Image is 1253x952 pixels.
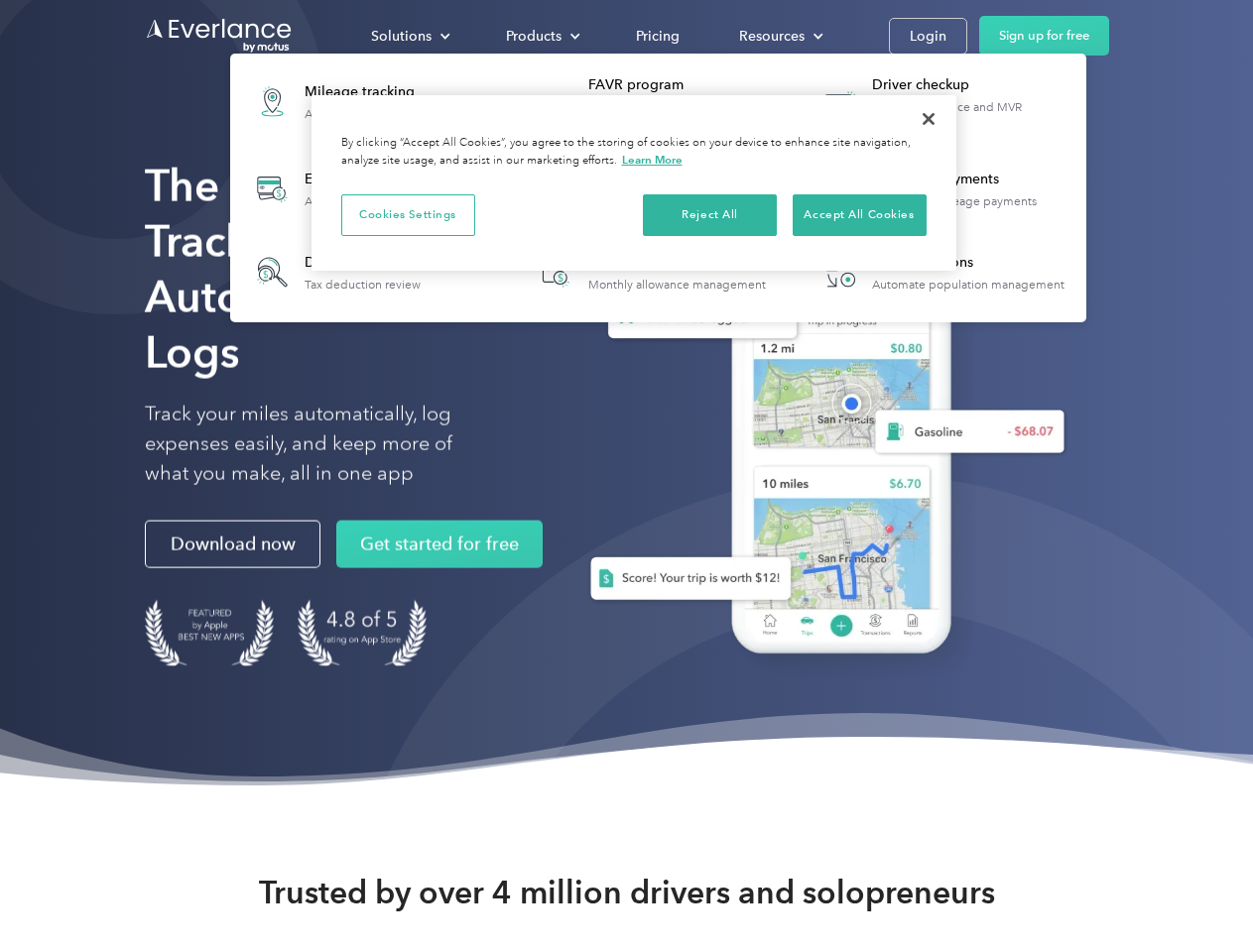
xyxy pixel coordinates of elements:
div: Tax deduction review [305,278,421,292]
a: Download now [145,521,320,568]
div: Mileage tracking [305,82,434,102]
a: Pricing [616,19,699,54]
div: FAVR program [588,75,792,95]
a: More information about your privacy, opens in a new tab [622,153,683,167]
a: Get started for free [336,521,543,568]
img: Everlance, mileage tracker app, expense tracking app [559,188,1080,683]
button: Cookies Settings [341,194,475,236]
button: Close [907,97,950,141]
strong: Trusted by over 4 million drivers and solopreneurs [259,873,995,912]
div: Automatic transaction logs [305,194,447,208]
a: Deduction finderTax deduction review [240,240,431,304]
div: Cookie banner [312,95,956,271]
div: Automate population management [872,278,1065,292]
img: Badge for Featured by Apple Best New Apps [145,600,274,666]
div: By clicking “Accept All Cookies”, you agree to the storing of cookies on your device to enhance s... [341,135,927,170]
a: Expense trackingAutomatic transaction logs [240,153,457,225]
button: Accept All Cookies [793,194,927,236]
a: FAVR programFixed & Variable Rate reimbursement design & management [524,65,793,138]
div: Login [910,24,946,49]
div: Deduction finder [305,253,421,273]
div: Products [486,19,596,54]
a: Accountable planMonthly allowance management [524,240,776,304]
a: Mileage trackingAutomatic mileage logs [240,65,443,138]
p: Track your miles automatically, log expenses easily, and keep more of what you make, all in one app [145,400,499,489]
div: HR Integrations [872,253,1065,273]
div: Pricing [636,24,680,49]
div: Driver checkup [872,75,1075,95]
a: Login [889,18,967,55]
div: Expense tracking [305,170,447,189]
div: Products [506,24,562,49]
button: Reject All [643,194,777,236]
a: Driver checkupLicense, insurance and MVR verification [808,65,1076,138]
nav: Products [230,54,1086,322]
div: Resources [719,19,839,54]
div: Automatic mileage logs [305,107,434,121]
a: Sign up for free [979,16,1109,56]
img: 4.9 out of 5 stars on the app store [298,600,427,666]
div: Resources [739,24,805,49]
div: Privacy [312,95,956,271]
a: HR IntegrationsAutomate population management [808,240,1074,304]
div: Solutions [371,24,432,49]
div: Solutions [351,19,466,54]
div: License, insurance and MVR verification [872,100,1075,128]
div: Monthly allowance management [588,278,766,292]
a: Go to homepage [145,17,294,55]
